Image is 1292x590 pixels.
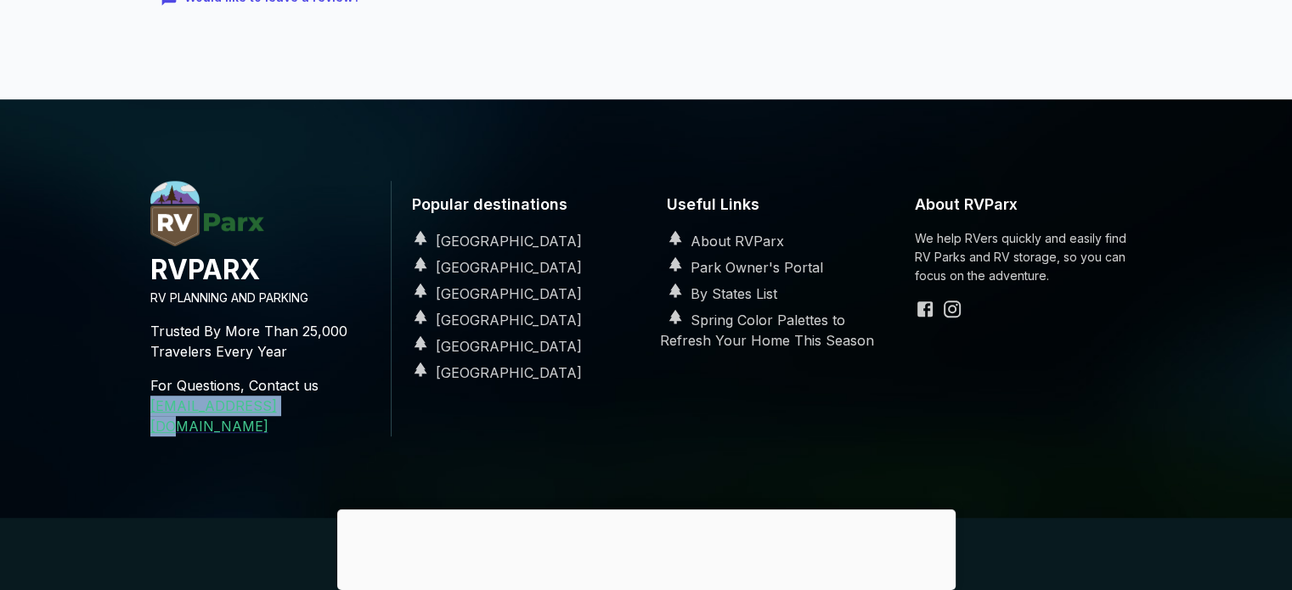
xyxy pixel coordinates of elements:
a: RVParx.comRVPARXRV PLANNING AND PARKING [150,233,377,307]
a: About RVParx [660,233,784,250]
h6: Popular destinations [405,181,633,229]
a: [GEOGRAPHIC_DATA] [405,364,582,381]
a: Park Owner's Portal [660,259,823,276]
a: [GEOGRAPHIC_DATA] [405,259,582,276]
h6: About RVParx [915,181,1142,229]
p: For Questions, Contact us [150,375,377,396]
h6: Useful Links [660,181,888,229]
iframe: Advertisement [337,509,956,586]
img: RVParx.com [150,181,264,246]
a: By States List [660,285,777,302]
a: [EMAIL_ADDRESS][DOMAIN_NAME] [150,397,277,435]
a: [GEOGRAPHIC_DATA] [405,338,582,355]
a: [GEOGRAPHIC_DATA] [405,285,582,302]
p: Trusted By More Than 25,000 Travelers Every Year [150,307,377,375]
h4: RVPARX [150,251,377,289]
a: Spring Color Palettes to Refresh Your Home This Season [660,312,874,349]
a: [GEOGRAPHIC_DATA] [405,312,582,329]
a: [GEOGRAPHIC_DATA] [405,233,582,250]
p: We help RVers quickly and easily find RV Parks and RV storage, so you can focus on the adventure. [915,229,1142,285]
p: RV PLANNING AND PARKING [150,289,377,307]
